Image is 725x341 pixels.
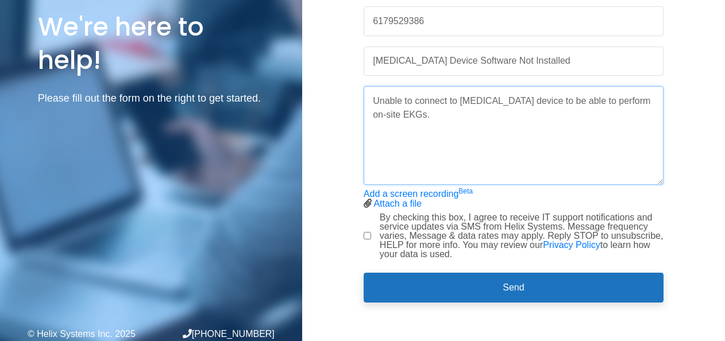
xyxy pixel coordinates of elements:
div: [PHONE_NUMBER] [151,329,275,339]
a: Attach a file [373,199,422,208]
input: Subject [364,46,664,76]
sup: Beta [458,187,473,195]
input: Phone Number [364,6,664,36]
h1: We're here to help! [38,10,264,76]
p: Please fill out the form on the right to get started. [38,90,264,107]
label: By checking this box, I agree to receive IT support notifications and service updates via SMS fro... [380,213,664,259]
div: © Helix Systems Inc. 2025 [28,330,151,339]
a: Add a screen recordingBeta [364,189,473,199]
button: Send [364,273,664,303]
a: Privacy Policy [543,240,600,250]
